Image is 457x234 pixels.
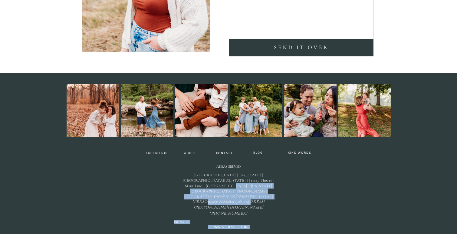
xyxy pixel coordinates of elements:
img: tab_keywords_by_traffic_grey.svg [60,35,65,40]
h2: Areas Served [213,165,244,170]
a: SEND it over [230,43,372,52]
img: website_grey.svg [10,16,15,21]
a: BLOG [251,151,265,156]
div: v 4.0.25 [17,10,30,15]
i: Olive and Grace Photography [PERSON_NAME][EMAIL_ADDRESS][PERSON_NAME][DOMAIN_NAME] [PHONE_NUMBER] [192,193,265,216]
div: Domain Overview [23,36,54,40]
p: [GEOGRAPHIC_DATA] | [US_STATE] | [GEOGRAPHIC_DATA][US_STATE] | Jersey Shores | Main Line | [GEOGR... [179,172,278,191]
a: Kind Words [285,151,314,155]
a: Experience [143,152,172,156]
img: logo_orange.svg [10,10,15,15]
div: Domain: [DOMAIN_NAME] [16,16,67,21]
a: Contact [214,152,235,155]
a: TERMS & CONDITIONS [203,225,254,230]
img: tab_domain_overview_orange.svg [16,35,21,40]
a: Privacy [170,220,193,224]
div: Keywords by Traffic [67,36,102,40]
a: About [181,152,199,155]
